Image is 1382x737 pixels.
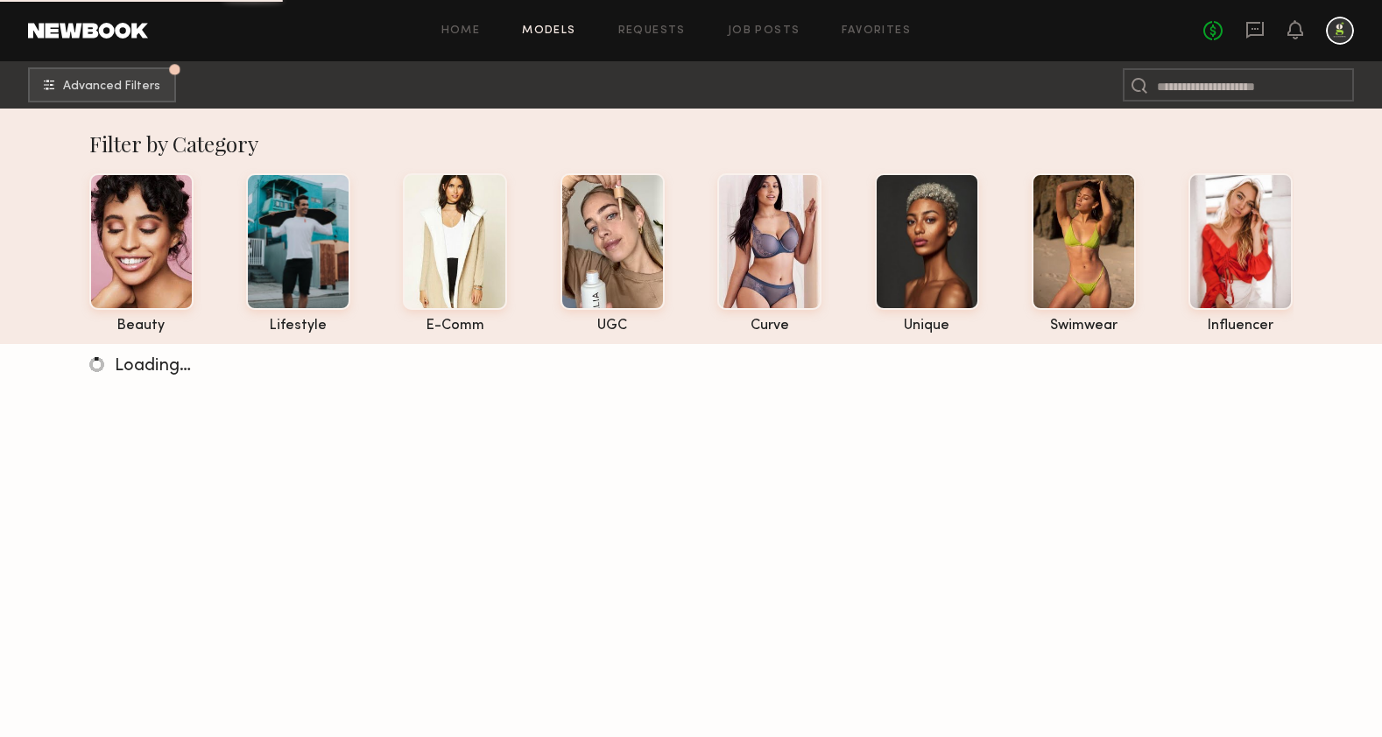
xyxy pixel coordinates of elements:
div: UGC [561,319,665,333]
a: Home [441,25,481,37]
div: Filter by Category [89,130,1294,158]
div: unique [875,319,979,333]
span: Loading… [115,358,191,375]
div: swimwear [1032,319,1136,333]
div: e-comm [403,319,507,333]
div: beauty [89,319,194,333]
a: Job Posts [728,25,800,37]
span: Advanced Filters [63,81,160,93]
a: Models [522,25,575,37]
div: curve [717,319,821,333]
a: Favorites [842,25,911,37]
div: influencer [1188,319,1293,333]
a: Requests [618,25,686,37]
button: Advanced Filters [28,67,176,102]
div: lifestyle [246,319,350,333]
